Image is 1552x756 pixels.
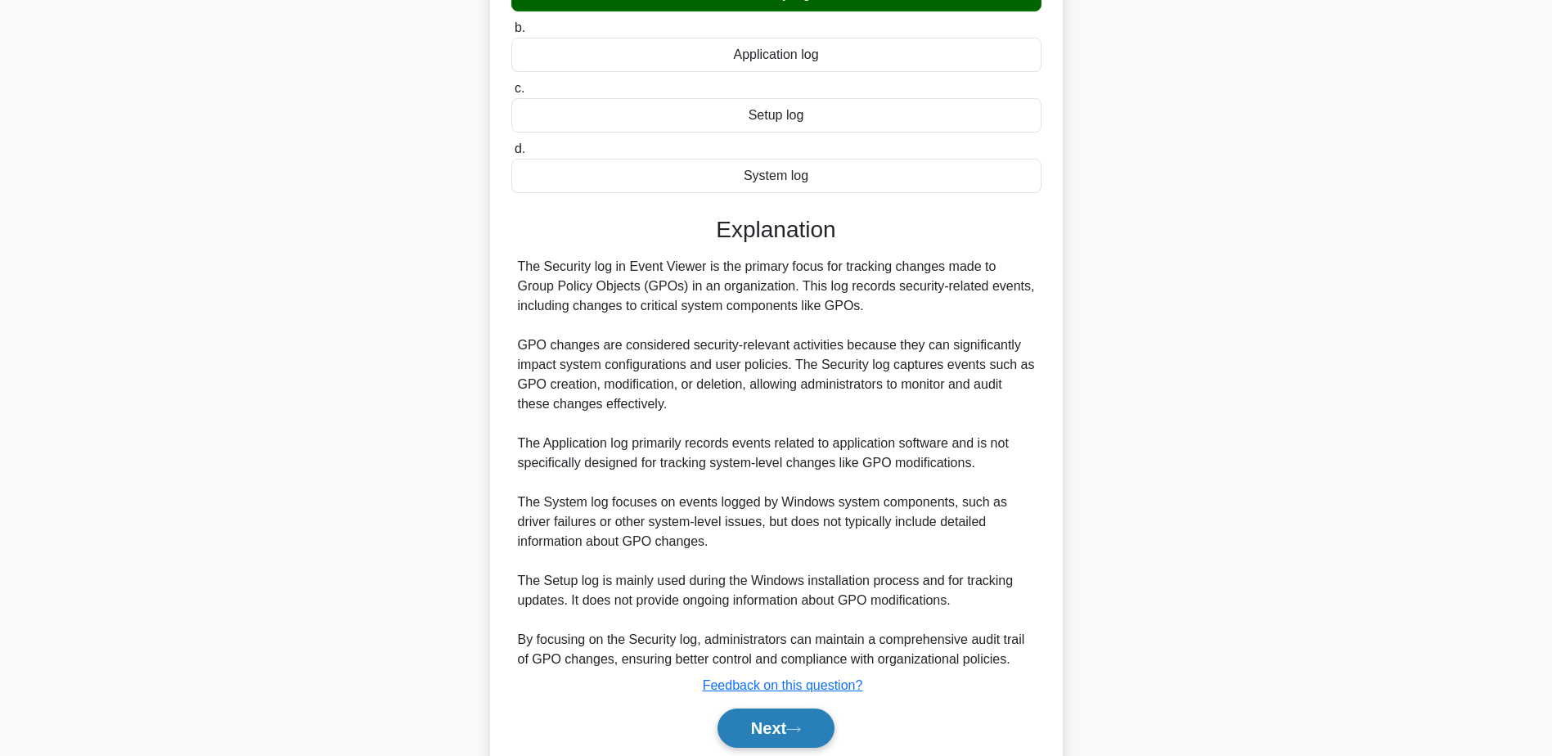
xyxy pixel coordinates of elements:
[518,257,1035,669] div: The Security log in Event Viewer is the primary focus for tracking changes made to Group Policy O...
[521,216,1032,244] h3: Explanation
[515,20,525,34] span: b.
[703,678,863,692] a: Feedback on this question?
[511,159,1041,193] div: System log
[515,142,525,155] span: d.
[515,81,524,95] span: c.
[718,709,834,748] button: Next
[511,98,1041,133] div: Setup log
[511,38,1041,72] div: Application log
